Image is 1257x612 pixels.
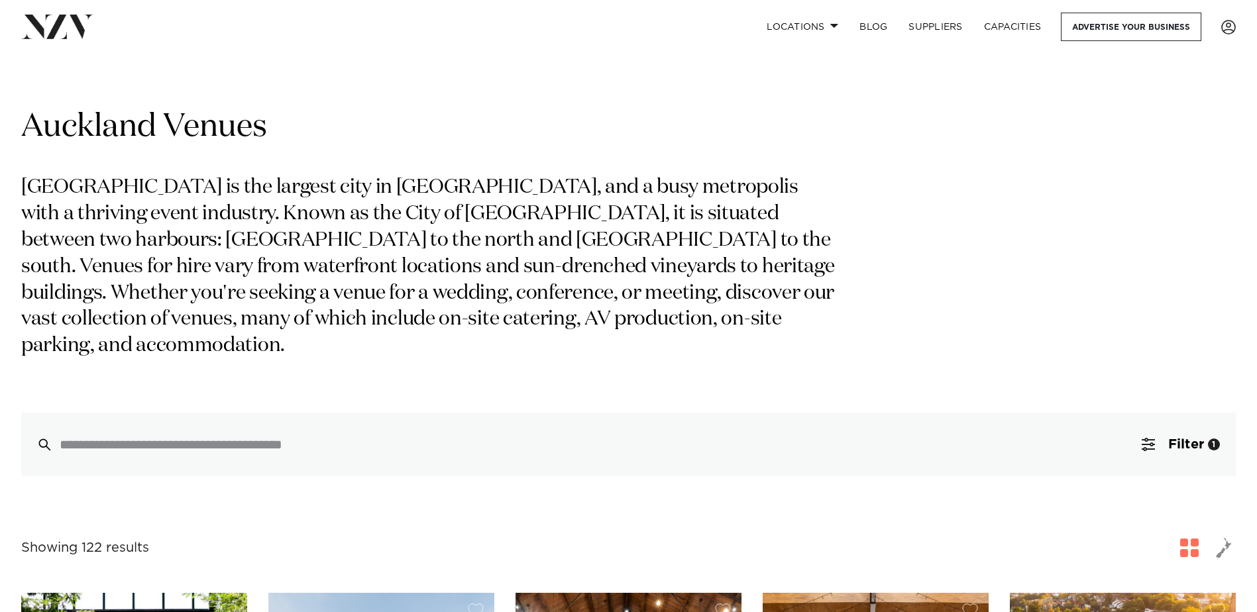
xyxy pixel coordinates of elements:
p: [GEOGRAPHIC_DATA] is the largest city in [GEOGRAPHIC_DATA], and a busy metropolis with a thriving... [21,175,840,360]
a: Capacities [973,13,1052,41]
a: SUPPLIERS [898,13,973,41]
button: Filter1 [1126,413,1236,476]
span: Filter [1168,438,1204,451]
div: Showing 122 results [21,538,149,558]
h1: Auckland Venues [21,107,1236,148]
a: Advertise your business [1061,13,1201,41]
img: nzv-logo.png [21,15,93,38]
div: 1 [1208,438,1220,450]
a: Locations [756,13,849,41]
a: BLOG [849,13,898,41]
